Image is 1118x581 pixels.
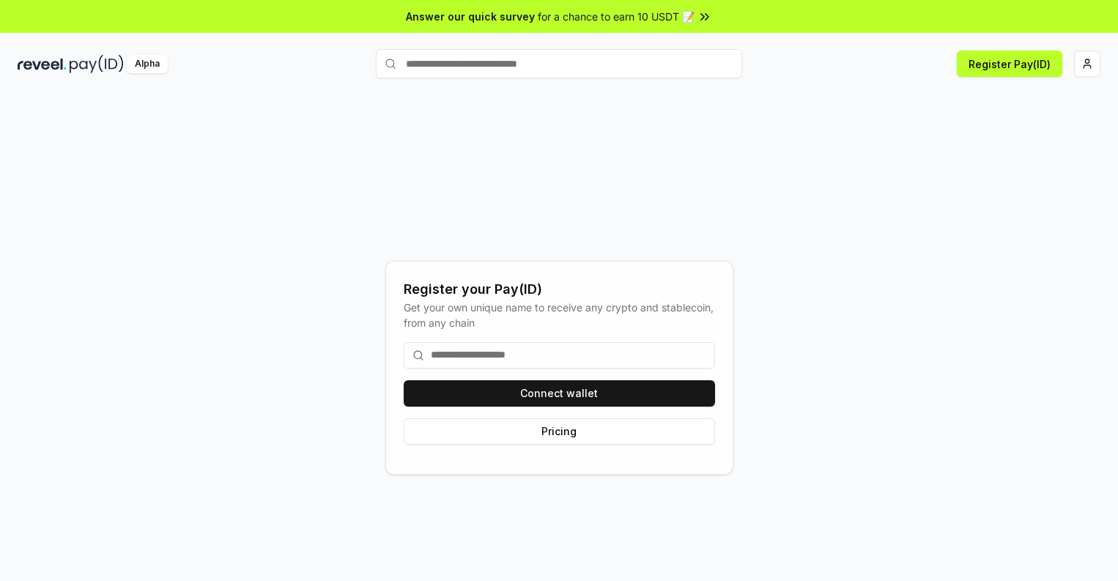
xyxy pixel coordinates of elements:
img: pay_id [70,55,124,73]
img: reveel_dark [18,55,67,73]
span: Answer our quick survey [406,9,535,24]
button: Connect wallet [404,380,715,407]
div: Alpha [127,55,168,73]
button: Register Pay(ID) [957,51,1062,77]
button: Pricing [404,418,715,445]
span: for a chance to earn 10 USDT 📝 [538,9,695,24]
div: Register your Pay(ID) [404,279,715,300]
div: Get your own unique name to receive any crypto and stablecoin, from any chain [404,300,715,330]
